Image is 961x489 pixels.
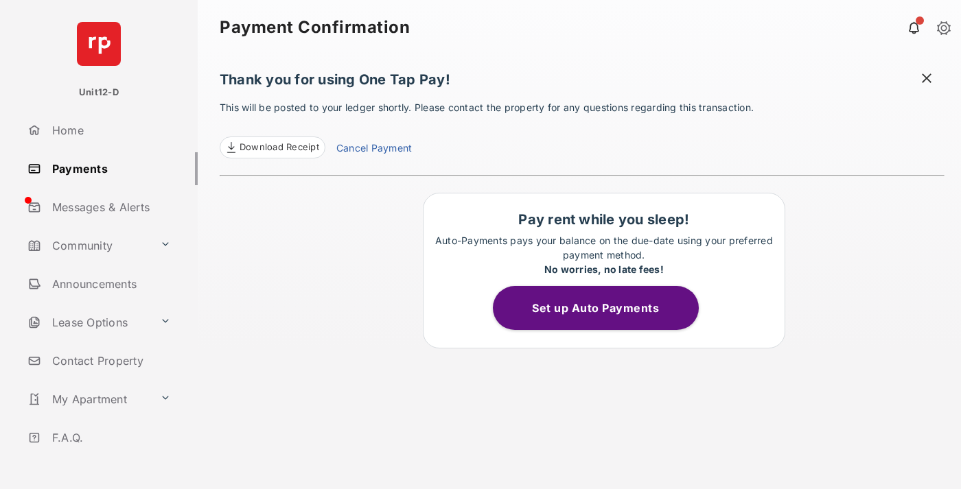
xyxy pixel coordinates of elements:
div: No worries, no late fees! [430,262,778,276]
a: Announcements [22,267,198,300]
span: Download Receipt [240,141,319,154]
a: Payments [22,152,198,185]
a: Cancel Payment [336,141,412,158]
p: This will be posted to your ledger shortly. Please contact the property for any questions regardi... [220,100,945,158]
strong: Payment Confirmation [220,19,410,36]
a: Messages & Alerts [22,191,198,224]
a: F.A.Q. [22,421,198,454]
a: Set up Auto Payments [493,301,715,315]
p: Unit12-D [79,86,119,99]
h1: Thank you for using One Tap Pay! [220,71,945,95]
p: Auto-Payments pays your balance on the due-date using your preferred payment method. [430,233,778,276]
button: Set up Auto Payments [493,286,699,330]
a: Community [22,229,154,262]
img: svg+xml;base64,PHN2ZyB4bWxucz0iaHR0cDovL3d3dy53My5vcmcvMjAwMC9zdmciIHdpZHRoPSI2NCIgaGVpZ2h0PSI2NC... [77,22,121,66]
a: Contact Property [22,344,198,377]
a: My Apartment [22,383,154,416]
h1: Pay rent while you sleep! [430,211,778,228]
a: Download Receipt [220,136,325,158]
a: Lease Options [22,306,154,339]
a: Home [22,114,198,147]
